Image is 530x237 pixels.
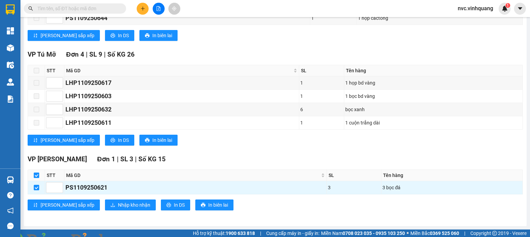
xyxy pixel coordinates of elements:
[64,12,310,25] td: PS1109250644
[300,106,343,113] div: 6
[300,119,343,127] div: 1
[502,5,508,12] img: icon-new-feature
[195,199,233,210] button: printerIn biên lai
[105,135,134,146] button: printerIn DS
[172,6,177,11] span: aim
[7,61,14,69] img: warehouse-icon
[37,5,118,12] input: Tìm tên, số ĐT hoặc mã đơn
[452,4,499,13] span: nvc.vinhquang
[174,201,185,209] span: In DS
[166,203,171,208] span: printer
[118,32,129,39] span: In DS
[381,170,523,181] th: Tên hàng
[156,6,161,11] span: file-add
[110,203,115,208] span: download
[97,155,115,163] span: Đơn 1
[110,138,115,143] span: printer
[410,229,459,237] span: Miền Bắc
[327,170,381,181] th: SL
[7,44,14,51] img: warehouse-icon
[64,103,299,116] td: LHP1109250632
[33,203,38,208] span: sort-ascending
[7,176,14,183] img: warehouse-icon
[41,136,94,144] span: [PERSON_NAME] sắp xếp
[65,118,298,128] div: LHP1109250611
[201,203,206,208] span: printer
[64,76,299,90] td: LHP1109250617
[65,105,298,114] div: LHP1109250632
[33,138,38,143] span: sort-ascending
[343,231,405,236] strong: 0708 023 035 - 0935 103 250
[152,32,172,39] span: In biên lai
[66,67,292,74] span: Mã GD
[89,50,102,58] span: SL 9
[45,65,64,76] th: STT
[65,78,298,88] div: LHP1109250617
[28,199,100,210] button: sort-ascending[PERSON_NAME] sắp xếp
[86,50,88,58] span: |
[104,50,106,58] span: |
[65,91,298,101] div: LHP1109250603
[300,79,343,87] div: 1
[464,229,465,237] span: |
[118,201,150,209] span: Nhập kho nhận
[135,155,137,163] span: |
[120,155,133,163] span: SL 3
[517,5,523,12] span: caret-down
[107,50,135,58] span: Số KG 26
[345,92,521,100] div: 1 bọc bd vàng
[153,3,165,15] button: file-add
[145,138,150,143] span: printer
[226,231,255,236] strong: 1900 633 818
[492,231,497,236] span: copyright
[7,207,14,214] span: notification
[300,92,343,100] div: 1
[28,6,33,11] span: search
[7,27,14,34] img: dashboard-icon
[110,33,115,39] span: printer
[65,13,309,23] div: PS1109250644
[33,33,38,39] span: sort-ascending
[328,184,380,191] div: 3
[28,135,100,146] button: sort-ascending[PERSON_NAME] sắp xếp
[140,6,145,11] span: plus
[345,106,521,113] div: bọc xanh
[321,229,405,237] span: Miền Nam
[64,181,327,194] td: PS1109250621
[66,50,84,58] span: Đơn 4
[7,95,14,103] img: solution-icon
[260,229,261,237] span: |
[137,3,149,15] button: plus
[105,199,156,210] button: downloadNhập kho nhận
[152,136,172,144] span: In biên lai
[105,30,134,41] button: printerIn DS
[64,116,299,130] td: LHP1109250611
[139,30,178,41] button: printerIn biên lai
[41,201,94,209] span: [PERSON_NAME] sắp xếp
[266,229,319,237] span: Cung cấp máy in - giấy in:
[6,4,15,15] img: logo-vxr
[28,155,87,163] span: VP [PERSON_NAME]
[344,65,523,76] th: Tên hàng
[358,14,521,22] div: 1 hộp cactong
[117,155,119,163] span: |
[382,184,521,191] div: 3 bọc đá
[430,231,459,236] strong: 0369 525 060
[208,201,228,209] span: In biên lai
[7,223,14,229] span: message
[345,119,521,127] div: 1 cuộn trắng dài
[506,3,509,8] span: 1
[118,136,129,144] span: In DS
[28,30,100,41] button: sort-ascending[PERSON_NAME] sắp xếp
[41,32,94,39] span: [PERSON_NAME] sắp xếp
[311,14,355,22] div: 1
[7,78,14,86] img: warehouse-icon
[139,135,178,146] button: printerIn biên lai
[345,79,521,87] div: 1 họp bd vàng
[168,3,180,15] button: aim
[64,90,299,103] td: LHP1109250603
[145,33,150,39] span: printer
[514,3,526,15] button: caret-down
[193,229,255,237] span: Hỗ trợ kỹ thuật:
[138,155,166,163] span: Số KG 15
